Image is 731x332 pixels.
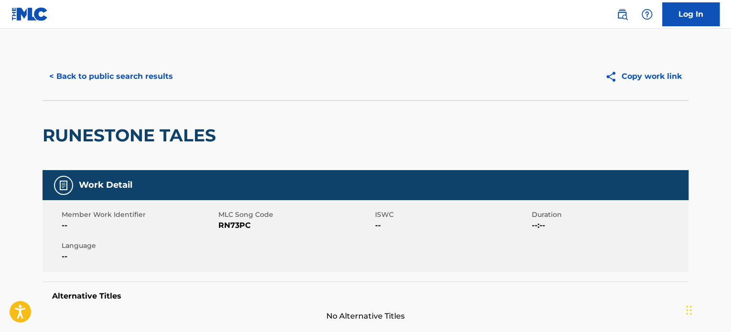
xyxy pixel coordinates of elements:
span: -- [375,220,529,231]
span: -- [62,251,216,262]
span: Language [62,241,216,251]
img: search [616,9,628,20]
div: Drag [686,296,692,324]
a: Log In [662,2,720,26]
img: MLC Logo [11,7,48,21]
span: Duration [532,210,686,220]
span: Member Work Identifier [62,210,216,220]
button: Copy work link [598,64,688,88]
h2: RUNESTONE TALES [43,125,221,146]
h5: Work Detail [79,180,132,191]
span: --:-- [532,220,686,231]
span: No Alternative Titles [43,311,688,322]
img: help [641,9,653,20]
a: Public Search [613,5,632,24]
button: < Back to public search results [43,64,180,88]
span: RN73PC [218,220,373,231]
span: -- [62,220,216,231]
div: Help [637,5,656,24]
img: Work Detail [58,180,69,191]
img: Copy work link [605,71,622,83]
span: ISWC [375,210,529,220]
span: MLC Song Code [218,210,373,220]
iframe: Chat Widget [683,286,731,332]
h5: Alternative Titles [52,291,679,301]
